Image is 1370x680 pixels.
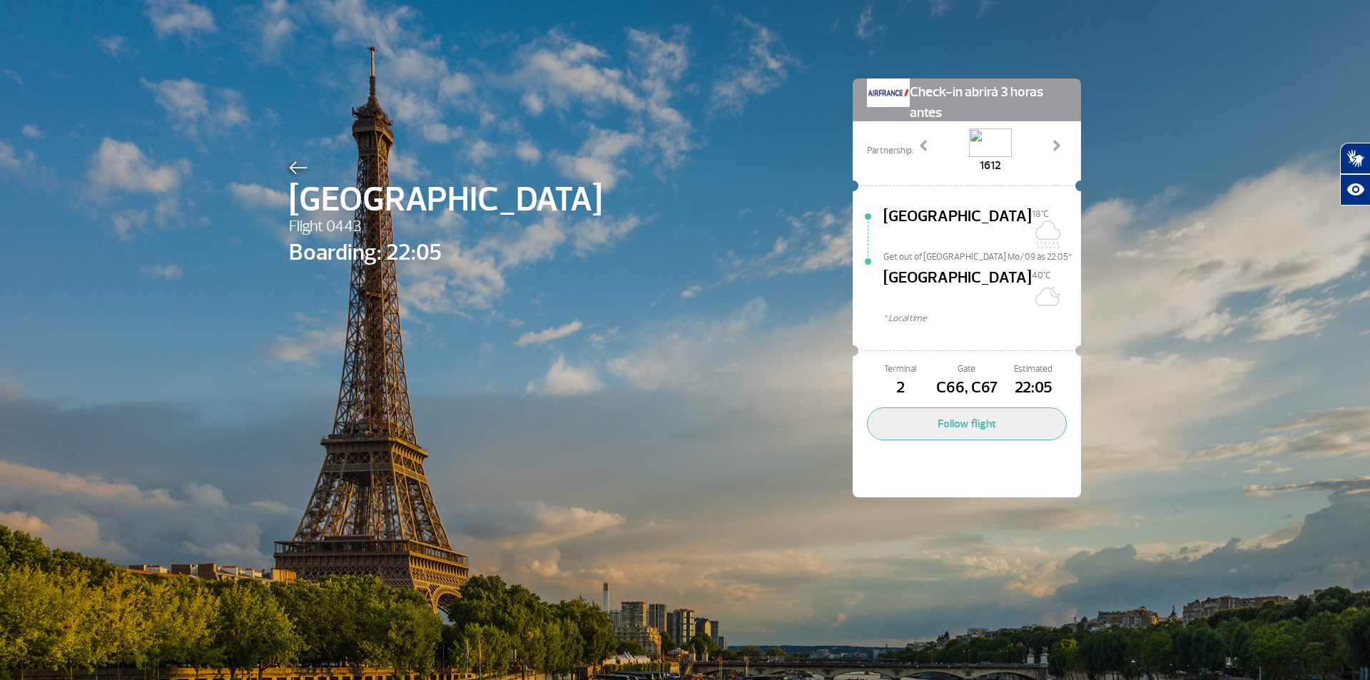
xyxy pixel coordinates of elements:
[1340,143,1370,205] div: Plugin de acessibilidade da Hand Talk.
[1000,362,1067,376] span: Estimated
[867,407,1067,440] button: Follow flight
[933,376,1000,400] span: C66, C67
[910,78,1067,123] span: Check-in abrirá 3 horas antes
[867,144,913,158] span: Partnership:
[883,266,1032,312] span: [GEOGRAPHIC_DATA]
[289,215,602,239] span: Flight 0443
[289,174,602,225] span: [GEOGRAPHIC_DATA]
[1340,143,1370,174] button: Abrir tradutor de língua de sinais.
[1032,270,1051,281] span: 40°C
[867,376,933,400] span: 2
[969,157,1012,174] span: 1612
[1340,174,1370,205] button: Abrir recursos assistivos.
[289,235,602,270] span: Boarding: 22:05
[867,362,933,376] span: Terminal
[883,312,1081,325] span: * Local time
[1032,208,1049,220] span: 18°C
[1000,376,1067,400] span: 22:05
[933,362,1000,376] span: Gate
[883,205,1032,250] span: [GEOGRAPHIC_DATA]
[1032,220,1060,249] img: Nublado
[883,250,1081,260] span: Get out of [GEOGRAPHIC_DATA] Mo/09 às 22:05*
[1032,282,1060,310] img: Céu limpo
